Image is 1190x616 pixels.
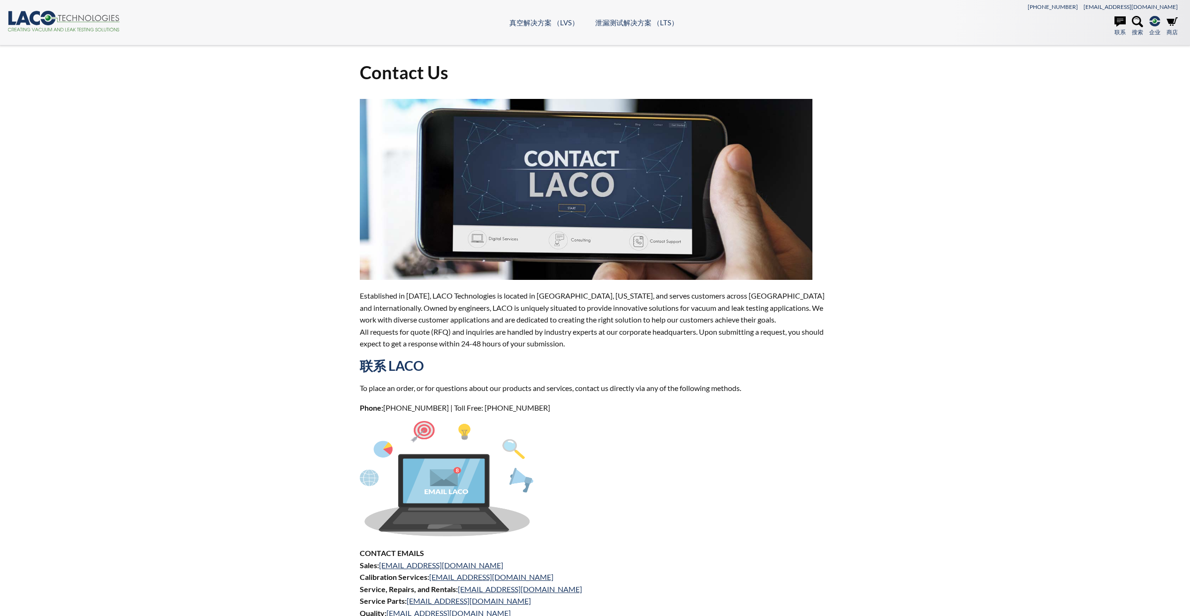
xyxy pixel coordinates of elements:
[360,403,383,412] strong: Phone:
[360,572,429,581] strong: Calibration Services:
[1132,29,1143,36] font: 搜索
[1167,29,1178,36] font: 商店
[360,382,830,394] p: To place an order, or for questions about our products and services, contact us directly via any ...
[379,561,503,570] a: [EMAIL_ADDRESS][DOMAIN_NAME]
[1084,3,1178,10] a: [EMAIL_ADDRESS][DOMAIN_NAME]
[407,596,531,605] a: [EMAIL_ADDRESS][DOMAIN_NAME]
[360,358,424,374] strong: 联系 LACO
[360,290,830,350] p: Established in [DATE], LACO Technologies is located in [GEOGRAPHIC_DATA], [US_STATE], and serves ...
[360,402,830,414] p: [PHONE_NUMBER] | Toll Free: [PHONE_NUMBER]
[360,561,379,570] strong: Sales:
[1028,3,1078,10] a: [PHONE_NUMBER]
[360,548,424,557] strong: CONTACT EMAILS
[509,18,579,27] a: 真空解决方案 （LVS）
[1114,29,1126,36] font: 联系
[360,596,407,605] strong: Service Parts:
[595,18,678,27] a: 泄漏测试解决方案 （LTS）
[360,421,533,536] img: Asset_1.png
[458,585,582,593] a: [EMAIL_ADDRESS][DOMAIN_NAME]
[1132,16,1143,37] a: 搜索
[1167,16,1178,37] a: 商店
[360,61,830,84] h1: Contact Us
[429,572,553,581] a: [EMAIL_ADDRESS][DOMAIN_NAME]
[1149,28,1160,37] span: 企业
[1114,16,1126,37] a: 联系
[360,99,812,280] img: ContactUs.jpg
[360,585,458,593] strong: Service, Repairs, and Rentals:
